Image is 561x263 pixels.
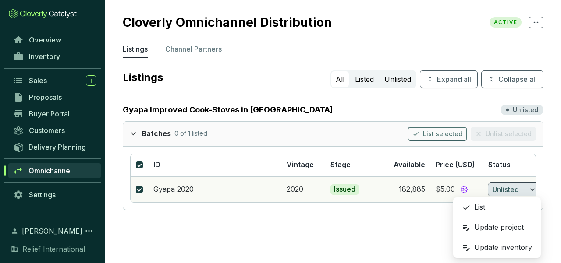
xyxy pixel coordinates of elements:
[9,49,101,64] a: Inventory
[458,219,536,236] div: Update project
[9,32,101,47] a: Overview
[130,130,136,137] span: expanded
[29,76,47,85] span: Sales
[458,239,536,256] div: Update inventory
[29,35,61,44] span: Overview
[9,73,101,88] a: Sales
[9,187,101,202] a: Settings
[498,74,537,84] span: Collapse all
[123,15,341,30] h2: Cloverly Omnichannel Distribution
[9,123,101,138] a: Customers
[9,106,101,121] a: Buyer Portal
[423,130,462,138] span: List selected
[281,176,325,202] td: 2020
[492,184,519,195] span: Unlisted
[148,154,281,176] th: ID
[330,160,351,169] span: Stage
[9,140,101,154] a: Delivery Planning
[29,109,70,118] span: Buyer Portal
[8,163,101,178] a: Omnichannel
[458,199,536,216] div: List
[142,129,171,139] p: Batches
[437,74,471,84] span: Expand all
[29,52,60,61] span: Inventory
[399,185,425,194] div: 182,885
[165,44,222,54] p: Channel Partners
[29,190,56,199] span: Settings
[9,90,101,105] a: Proposals
[123,104,333,116] a: Gyapa Improved Cook-Stoves in [GEOGRAPHIC_DATA]
[334,185,355,194] p: Issued
[436,160,475,169] span: Price (USD)
[325,154,378,176] th: Stage
[130,127,142,140] div: expanded
[148,176,281,202] td: Gyapa 2020
[436,184,478,195] section: $5.00
[513,105,538,114] p: Unlisted
[394,160,425,169] span: Available
[331,71,349,87] button: All
[28,143,86,151] span: Delivery Planning
[281,154,325,176] th: Vintage
[420,70,478,88] button: Expand all
[29,93,62,102] span: Proposals
[481,70,543,88] button: Collapse all
[488,183,541,196] button: Unlisted
[408,127,467,141] button: List selected
[483,154,536,176] th: Status
[29,126,65,135] span: Customers
[123,44,148,54] p: Listings
[22,244,85,254] span: Relief International
[380,71,415,87] button: Unlisted
[174,129,207,139] p: 0 of 1 listed
[351,71,378,87] button: Listed
[378,154,430,176] th: Available
[153,185,194,193] a: Gyapa 2020
[153,160,160,169] span: ID
[28,166,72,175] span: Omnichannel
[123,70,327,84] p: Listings
[488,160,511,169] span: Status
[287,160,314,169] span: Vintage
[490,17,522,28] span: ACTIVE
[22,226,82,236] span: [PERSON_NAME]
